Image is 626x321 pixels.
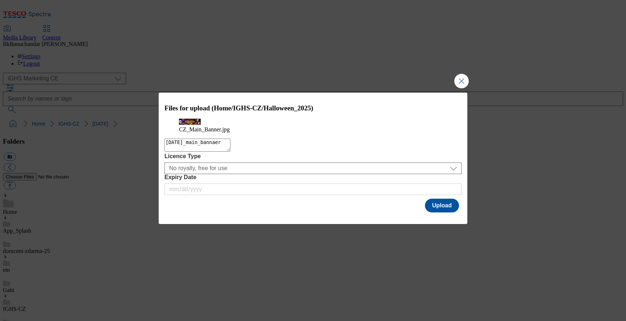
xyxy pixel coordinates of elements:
[179,119,201,125] img: preview
[179,126,447,133] figcaption: CZ_Main_Banner.jpg
[164,174,462,181] label: Expiry Date
[159,93,467,224] div: Modal
[425,199,459,212] button: Upload
[164,153,462,160] label: Licence Type
[454,74,469,88] button: Close Modal
[164,104,462,112] h3: Files for upload (Home/IGHS-CZ/Halloween_2025)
